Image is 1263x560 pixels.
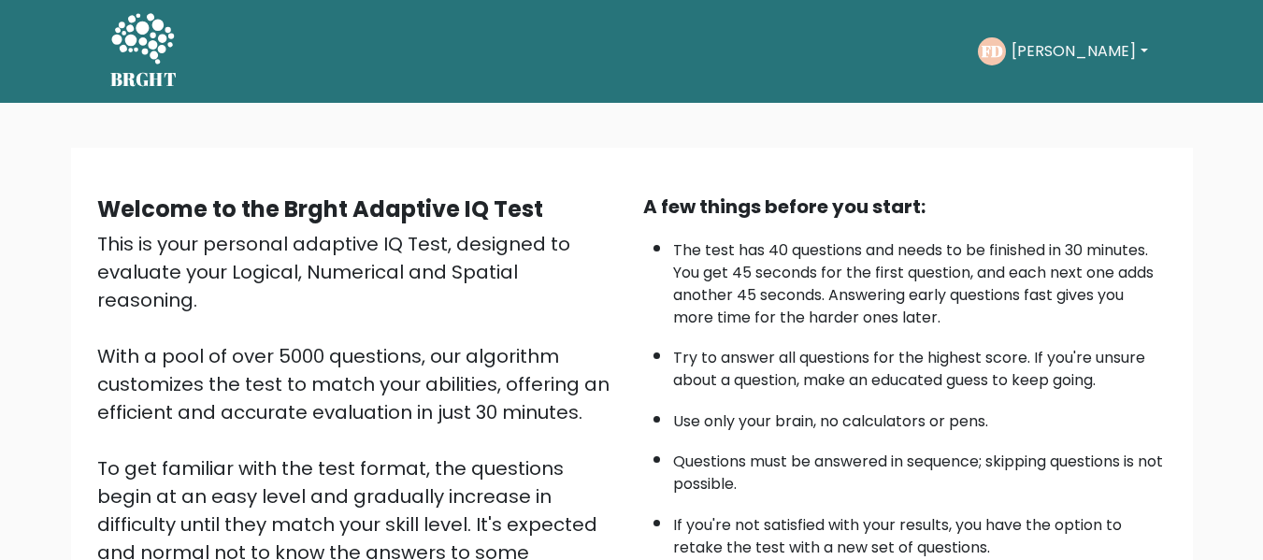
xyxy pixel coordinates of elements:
a: BRGHT [110,7,178,95]
h5: BRGHT [110,68,178,91]
b: Welcome to the Brght Adaptive IQ Test [97,194,543,224]
text: FD [982,40,1003,62]
div: A few things before you start: [643,193,1167,221]
button: [PERSON_NAME] [1006,39,1153,64]
li: Try to answer all questions for the highest score. If you're unsure about a question, make an edu... [673,337,1167,392]
li: Questions must be answered in sequence; skipping questions is not possible. [673,441,1167,495]
li: The test has 40 questions and needs to be finished in 30 minutes. You get 45 seconds for the firs... [673,230,1167,329]
li: Use only your brain, no calculators or pens. [673,401,1167,433]
li: If you're not satisfied with your results, you have the option to retake the test with a new set ... [673,505,1167,559]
